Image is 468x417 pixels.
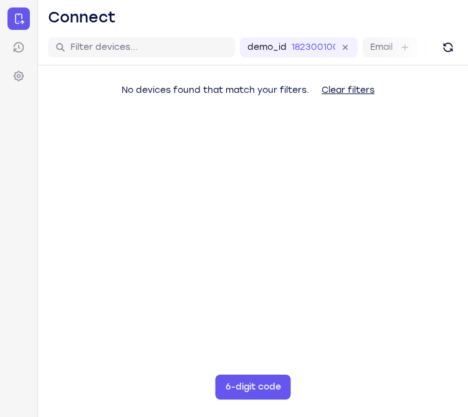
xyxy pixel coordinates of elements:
label: demo_id [247,41,287,54]
a: Settings [7,65,30,87]
span: No devices found that match your filters. [122,85,309,95]
button: Clear filters [312,78,384,103]
input: Filter devices... [70,41,227,54]
a: Sessions [7,36,30,59]
h1: Connect [48,7,116,27]
button: 6-digit code [216,375,291,400]
label: Email [370,41,393,54]
a: Connect [7,7,30,30]
button: Refresh [438,37,458,57]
